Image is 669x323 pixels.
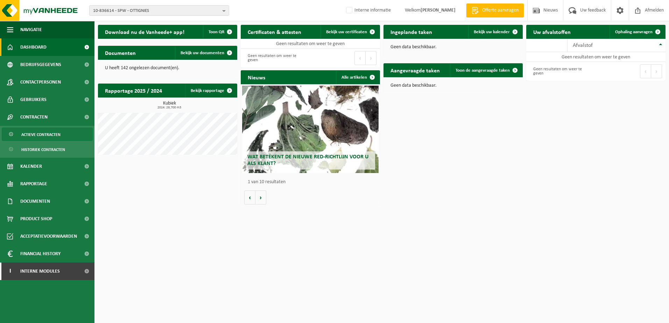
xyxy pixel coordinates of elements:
[20,263,60,280] span: Interne modules
[366,51,376,65] button: Next
[526,52,666,62] td: Geen resultaten om weer te geven
[241,25,308,38] h2: Certificaten & attesten
[247,154,368,166] span: Wat betekent de nieuwe RED-richtlijn voor u als klant?
[101,101,237,109] h3: Kubiek
[203,25,237,39] button: Toon QR
[2,143,93,156] a: Historiek contracten
[390,45,516,50] p: Geen data beschikbaar.
[573,43,593,48] span: Afvalstof
[526,25,578,38] h2: Uw afvalstoffen
[241,39,380,49] td: Geen resultaten om weer te geven
[2,128,93,141] a: Actieve contracten
[101,106,237,109] span: 2024: 29,700 m3
[175,46,237,60] a: Bekijk uw documenten
[21,128,61,141] span: Actieve contracten
[480,7,520,14] span: Offerte aanvragen
[20,108,48,126] span: Contracten
[390,83,516,88] p: Geen data beschikbaar.
[474,30,510,34] span: Bekijk uw kalender
[181,51,224,55] span: Bekijk uw documenten
[466,3,524,17] a: Offerte aanvragen
[248,180,376,185] p: 1 van 10 resultaten
[98,84,169,97] h2: Rapportage 2025 / 2024
[209,30,224,34] span: Toon QR
[89,5,229,16] button: 10-836614 - SPW - OTTIGNIES
[530,64,592,79] div: Geen resultaten om weer te geven
[450,63,522,77] a: Toon de aangevraagde taken
[185,84,237,98] a: Bekijk rapportage
[345,5,391,16] label: Interne informatie
[20,91,47,108] span: Gebruikers
[615,30,653,34] span: Ophaling aanvragen
[456,68,510,73] span: Toon de aangevraagde taken
[321,25,379,39] a: Bekijk uw certificaten
[242,86,379,173] a: Wat betekent de nieuwe RED-richtlijn voor u als klant?
[20,175,47,193] span: Rapportage
[20,245,61,263] span: Financial History
[98,46,143,59] h2: Documenten
[610,25,665,39] a: Ophaling aanvragen
[20,228,77,245] span: Acceptatievoorwaarden
[105,66,230,71] p: U heeft 142 ongelezen document(en).
[354,51,366,65] button: Previous
[20,56,61,73] span: Bedrijfsgegevens
[383,63,447,77] h2: Aangevraagde taken
[640,64,651,78] button: Previous
[255,191,266,204] button: Volgende
[20,193,50,210] span: Documenten
[421,8,456,13] strong: [PERSON_NAME]
[20,210,52,228] span: Product Shop
[20,38,47,56] span: Dashboard
[20,21,42,38] span: Navigatie
[21,143,65,156] span: Historiek contracten
[20,73,61,91] span: Contactpersonen
[336,70,379,84] a: Alle artikelen
[244,50,307,66] div: Geen resultaten om weer te geven
[241,70,272,84] h2: Nieuws
[326,30,367,34] span: Bekijk uw certificaten
[651,64,662,78] button: Next
[244,191,255,204] button: Vorige
[98,25,191,38] h2: Download nu de Vanheede+ app!
[20,158,42,175] span: Kalender
[93,6,220,16] span: 10-836614 - SPW - OTTIGNIES
[383,25,439,38] h2: Ingeplande taken
[7,263,13,280] span: I
[468,25,522,39] a: Bekijk uw kalender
